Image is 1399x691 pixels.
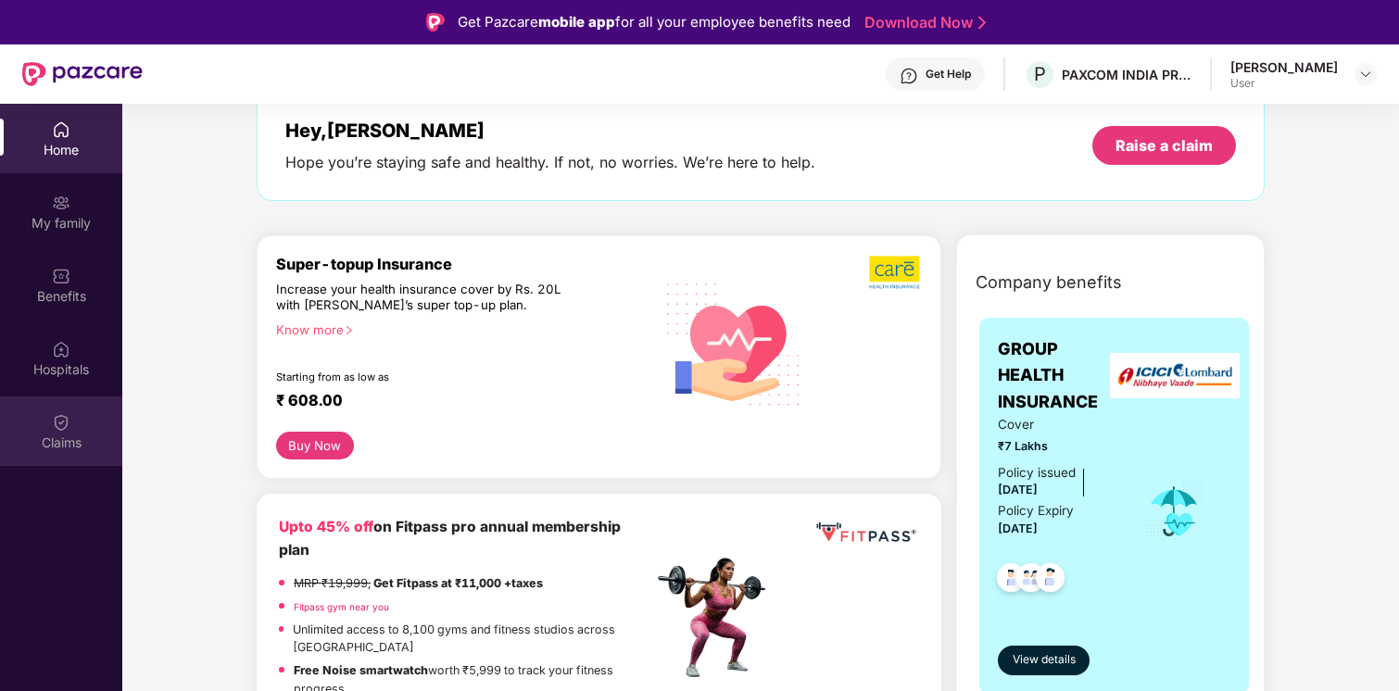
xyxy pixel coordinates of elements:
img: b5dec4f62d2307b9de63beb79f102df3.png [869,255,922,290]
img: New Pazcare Logo [22,62,143,86]
img: fppp.png [813,516,919,549]
span: right [344,325,354,335]
div: Know more [276,322,642,335]
a: Fitpass gym near you [294,601,389,612]
div: Increase your health insurance cover by Rs. 20L with [PERSON_NAME]’s super top-up plan. [276,282,573,314]
span: P [1034,63,1046,85]
img: svg+xml;base64,PHN2ZyBpZD0iSGVscC0zMngzMiIgeG1sbnM9Imh0dHA6Ly93d3cudzMub3JnLzIwMDAvc3ZnIiB3aWR0aD... [900,67,918,85]
div: ₹ 608.00 [276,391,635,413]
img: Stroke [978,13,986,32]
div: Starting from as low as [276,371,574,383]
div: Hey, [PERSON_NAME] [285,119,815,142]
img: fpp.png [652,553,782,683]
img: svg+xml;base64,PHN2ZyB4bWxucz0iaHR0cDovL3d3dy53My5vcmcvMjAwMC9zdmciIHdpZHRoPSI0OC45NDMiIGhlaWdodD... [1027,558,1073,603]
div: Policy Expiry [998,501,1074,521]
img: svg+xml;base64,PHN2ZyBpZD0iQmVuZWZpdHMiIHhtbG5zPSJodHRwOi8vd3d3LnczLm9yZy8yMDAwL3N2ZyIgd2lkdGg9Ij... [52,267,70,285]
b: on Fitpass pro annual membership plan [279,518,621,558]
div: Raise a claim [1115,135,1213,156]
img: svg+xml;base64,PHN2ZyBpZD0iSG9zcGl0YWxzIiB4bWxucz0iaHR0cDovL3d3dy53My5vcmcvMjAwMC9zdmciIHdpZHRoPS... [52,340,70,358]
div: User [1230,76,1338,91]
del: MRP ₹19,999, [294,576,371,590]
span: Company benefits [976,270,1122,295]
img: svg+xml;base64,PHN2ZyBpZD0iRHJvcGRvd24tMzJ4MzIiIHhtbG5zPSJodHRwOi8vd3d3LnczLm9yZy8yMDAwL3N2ZyIgd2... [1358,67,1373,82]
span: [DATE] [998,483,1038,496]
img: svg+xml;base64,PHN2ZyBpZD0iQ2xhaW0iIHhtbG5zPSJodHRwOi8vd3d3LnczLm9yZy8yMDAwL3N2ZyIgd2lkdGg9IjIwIi... [52,413,70,432]
img: insurerLogo [1110,353,1240,398]
span: ₹7 Lakhs [998,437,1119,456]
strong: Get Fitpass at ₹11,000 +taxes [373,576,543,590]
div: PAXCOM INDIA PRIVATE LIMITED [1062,66,1191,83]
img: svg+xml;base64,PHN2ZyBpZD0iSG9tZSIgeG1sbnM9Imh0dHA6Ly93d3cudzMub3JnLzIwMDAvc3ZnIiB3aWR0aD0iMjAiIG... [52,120,70,139]
div: Super-topup Insurance [276,255,653,273]
a: Download Now [864,13,980,32]
span: Cover [998,415,1119,434]
span: GROUP HEALTH INSURANCE [998,336,1119,415]
span: View details [1013,651,1076,669]
strong: mobile app [538,13,615,31]
div: Get Pazcare for all your employee benefits need [458,11,851,33]
span: [DATE] [998,521,1038,535]
img: Logo [426,13,445,31]
b: Upto 45% off [279,518,373,535]
img: svg+xml;base64,PHN2ZyB4bWxucz0iaHR0cDovL3d3dy53My5vcmcvMjAwMC9zdmciIHdpZHRoPSI0OC45NDMiIGhlaWdodD... [989,558,1034,603]
button: Buy Now [276,432,354,459]
img: svg+xml;base64,PHN2ZyB4bWxucz0iaHR0cDovL3d3dy53My5vcmcvMjAwMC9zdmciIHhtbG5zOnhsaW5rPSJodHRwOi8vd3... [653,261,814,425]
img: svg+xml;base64,PHN2ZyB3aWR0aD0iMjAiIGhlaWdodD0iMjAiIHZpZXdCb3g9IjAgMCAyMCAyMCIgZmlsbD0ibm9uZSIgeG... [52,194,70,212]
img: icon [1144,481,1204,542]
div: Policy issued [998,463,1076,483]
button: View details [998,646,1090,675]
p: Unlimited access to 8,100 gyms and fitness studios across [GEOGRAPHIC_DATA] [293,621,652,657]
strong: Free Noise smartwatch [294,663,428,677]
div: Hope you’re staying safe and healthy. If not, no worries. We’re here to help. [285,153,815,172]
div: [PERSON_NAME] [1230,58,1338,76]
img: svg+xml;base64,PHN2ZyB4bWxucz0iaHR0cDovL3d3dy53My5vcmcvMjAwMC9zdmciIHdpZHRoPSI0OC45MTUiIGhlaWdodD... [1008,558,1053,603]
div: Get Help [926,67,971,82]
